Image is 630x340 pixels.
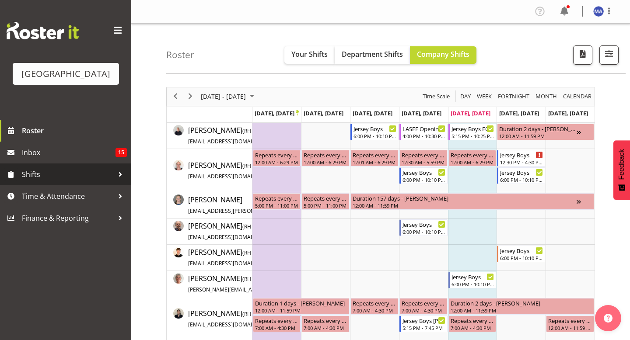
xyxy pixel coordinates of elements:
div: 7:00 AM - 4:30 PM [353,307,396,314]
div: Duration 1 days - [PERSON_NAME] [255,298,348,307]
button: Time Scale [421,91,451,102]
div: 6:00 PM - 10:10 PM [500,176,543,183]
div: Repeats every [DATE], [DATE], [DATE], [DATE], [DATE] - [PERSON_NAME] [353,298,396,307]
a: [PERSON_NAME](RH 4.17)[EMAIL_ADDRESS][DOMAIN_NAME] [188,247,310,268]
a: [PERSON_NAME][EMAIL_ADDRESS][PERSON_NAME][DOMAIN_NAME] [188,194,348,215]
div: 12:01 AM - 6:29 PM [353,159,396,166]
span: 15 [115,148,127,157]
span: RH 2.5 [244,310,260,318]
button: Previous [170,91,182,102]
td: Aiddie Carnihan resource [167,149,252,192]
button: Fortnight [497,91,531,102]
button: Month [562,91,593,102]
div: 12:00 AM - 11:59 PM [451,307,592,314]
div: Repeats every [DATE], [DATE], [DATE], [DATE], [DATE] - [PERSON_NAME] [255,316,299,325]
span: [DATE] - [DATE] [200,91,247,102]
div: 12:30 PM - 4:30 PM [500,159,543,166]
div: Jersey Boys FOHM shift [451,124,494,133]
div: Amy Duncanson"s event - Repeats every monday, tuesday, wednesday, thursday, friday - Amy Duncanso... [399,298,448,315]
div: Amy Duncanson"s event - Repeats every sunday - Amy Duncanson Begin From Sunday, September 28, 202... [546,316,594,332]
div: 7:00 AM - 4:30 PM [402,307,445,314]
span: [EMAIL_ADDRESS][PERSON_NAME][DOMAIN_NAME] [188,207,316,215]
span: [DATE], [DATE] [499,109,539,117]
div: 12:00 AM - 6:29 PM [255,159,299,166]
div: Aaron Smart"s event - Duration 2 days - Aaron Smart Begin From Saturday, September 27, 2025 at 12... [497,124,594,140]
div: [GEOGRAPHIC_DATA] [21,67,110,80]
span: [PERSON_NAME] [188,221,307,241]
div: Jersey Boys [402,168,445,177]
span: [DATE], [DATE] [304,109,343,117]
span: RH 4.17 [244,249,263,257]
div: Jersey Boys [402,220,445,229]
span: Inbox [22,146,115,159]
span: Roster [22,124,127,137]
div: previous period [168,87,183,106]
button: Company Shifts [410,46,476,64]
div: Amy Duncanson"s event - Jersey Boys Trevelyan's Pre Show Event Begin From Thursday, September 25,... [399,316,448,332]
img: help-xxl-2.png [604,314,612,323]
span: RH 4.17 [244,275,263,283]
button: Feedback - Show survey [613,140,630,200]
div: Aaron Smart"s event - LASFF Opening night (Film festival) Cargo Shed Begin From Thursday, Septemb... [399,124,448,140]
div: Repeats every [DATE], [DATE], [DATE] - [PERSON_NAME] [255,150,299,159]
td: Alec Were resource [167,219,252,245]
div: 12:00 AM - 11:59 PM [353,202,577,209]
div: Aaron Smart"s event - Jersey Boys FOHM shift Begin From Friday, September 26, 2025 at 5:15:00 PM ... [448,124,497,140]
div: Repeats every [DATE], [DATE] - [PERSON_NAME] [304,194,347,202]
div: 6:00 PM - 10:10 PM [353,132,396,139]
div: 5:15 PM - 10:25 PM [451,132,494,139]
div: Alec Were"s event - Jersey Boys Begin From Thursday, September 25, 2025 at 6:00:00 PM GMT+12:00 E... [399,219,448,236]
div: 6:00 PM - 10:10 PM [402,176,445,183]
div: Jersey Boys [353,124,396,133]
div: 12:30 AM - 5:59 PM [402,159,445,166]
span: RH 15.34 [244,127,266,135]
span: [PERSON_NAME] [188,247,310,267]
div: Repeats every [DATE], [DATE], [DATE], [DATE], [DATE] - [PERSON_NAME] [402,298,445,307]
div: 7:00 AM - 4:30 PM [304,324,347,331]
td: Alex Freeman resource [167,245,252,271]
button: Timeline Month [534,91,559,102]
a: [PERSON_NAME](RH 4.17)[PERSON_NAME][EMAIL_ADDRESS][PERSON_NAME][PERSON_NAME][DOMAIN_NAME] [188,273,434,294]
span: Fortnight [497,91,530,102]
div: Ailie Rundle"s event - Duration 157 days - Ailie Rundle Begin From Wednesday, September 24, 2025 ... [350,193,594,210]
div: 12:00 AM - 11:59 PM [255,307,348,314]
span: [PERSON_NAME] [188,125,313,146]
div: Aiddie Carnihan"s event - Jersey Boys Begin From Saturday, September 27, 2025 at 6:00:00 PM GMT+1... [497,167,545,184]
div: Repeats every [DATE], [DATE] - [PERSON_NAME] [255,194,299,202]
span: [DATE], [DATE] [402,109,441,117]
div: Repeats every [DATE] - [PERSON_NAME] [548,316,592,325]
td: Ailie Rundle resource [167,192,252,219]
span: ( ) [242,275,265,283]
div: Amy Duncanson"s event - Duration 2 days - Amy Duncanson Begin From Friday, September 26, 2025 at ... [448,298,594,315]
div: 5:00 PM - 11:00 PM [304,202,347,209]
span: [EMAIL_ADDRESS][DOMAIN_NAME] [188,321,275,328]
span: ( ) [242,127,268,135]
button: Timeline Week [476,91,493,102]
div: Duration 2 days - [PERSON_NAME] [451,298,592,307]
h4: Roster [166,50,194,60]
div: Repeats every [DATE], [DATE], [DATE] - [PERSON_NAME] [451,150,494,159]
div: Jersey Boys [PERSON_NAME]'s Pre Show Event [402,316,445,325]
button: Your Shifts [284,46,335,64]
span: [EMAIL_ADDRESS][DOMAIN_NAME] [188,260,275,267]
span: Day [459,91,472,102]
div: Aiddie Carnihan"s event - Repeats every monday, tuesday, friday - Aiddie Carnihan Begin From Tues... [301,150,350,167]
span: ( ) [242,310,262,318]
div: 12:00 AM - 11:59 PM [548,324,592,331]
div: 5:00 PM - 11:00 PM [255,202,299,209]
div: 7:00 AM - 4:30 PM [255,324,299,331]
button: Timeline Day [459,91,472,102]
div: Repeats every [DATE], [DATE], [DATE], [DATE], [DATE] - [PERSON_NAME] [451,316,494,325]
div: Aiddie Carnihan"s event - Jersey Boys Begin From Saturday, September 27, 2025 at 12:30:00 PM GMT+... [497,150,545,167]
span: Time Scale [422,91,451,102]
div: Repeats every [DATE], [DATE], [DATE], [DATE], [DATE] - [PERSON_NAME] [304,316,347,325]
div: Aiddie Carnihan"s event - Repeats every wednesday - Aiddie Carnihan Begin From Wednesday, Septemb... [350,150,399,167]
div: Jersey Boys [500,150,543,159]
div: 12:00 AM - 6:29 PM [304,159,347,166]
span: [PERSON_NAME] [188,274,434,294]
span: [PERSON_NAME] [188,195,348,215]
span: [DATE], [DATE] [548,109,588,117]
img: Rosterit website logo [7,22,79,39]
span: ( ) [242,162,268,170]
td: Amanda Clark resource [167,271,252,297]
